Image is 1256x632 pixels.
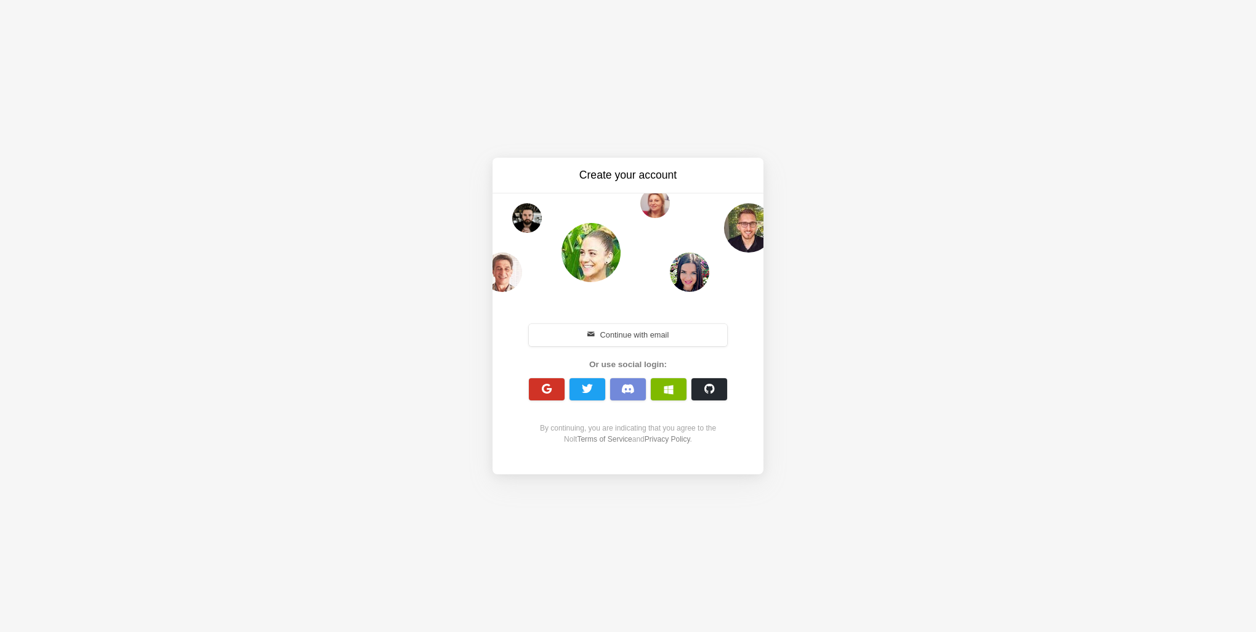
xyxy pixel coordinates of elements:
div: Or use social login: [522,359,734,371]
a: Terms of Service [577,435,632,444]
button: Continue with email [529,324,727,346]
a: Privacy Policy [645,435,690,444]
div: By continuing, you are indicating that you agree to the Nolt and . [522,423,734,445]
h3: Create your account [525,168,731,183]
